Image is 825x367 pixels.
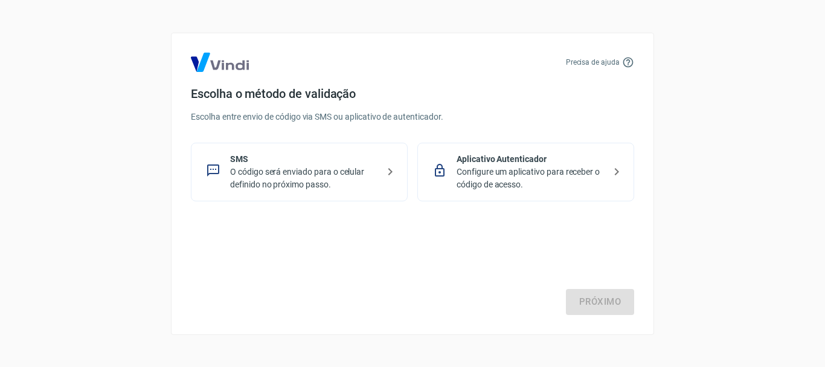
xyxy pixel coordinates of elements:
div: SMSO código será enviado para o celular definido no próximo passo. [191,143,408,201]
p: Precisa de ajuda [566,57,620,68]
p: Escolha entre envio de código via SMS ou aplicativo de autenticador. [191,111,634,123]
p: Aplicativo Autenticador [457,153,605,166]
p: O código será enviado para o celular definido no próximo passo. [230,166,378,191]
img: Logo Vind [191,53,249,72]
div: Aplicativo AutenticadorConfigure um aplicativo para receber o código de acesso. [417,143,634,201]
h4: Escolha o método de validação [191,86,634,101]
p: Configure um aplicativo para receber o código de acesso. [457,166,605,191]
p: SMS [230,153,378,166]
